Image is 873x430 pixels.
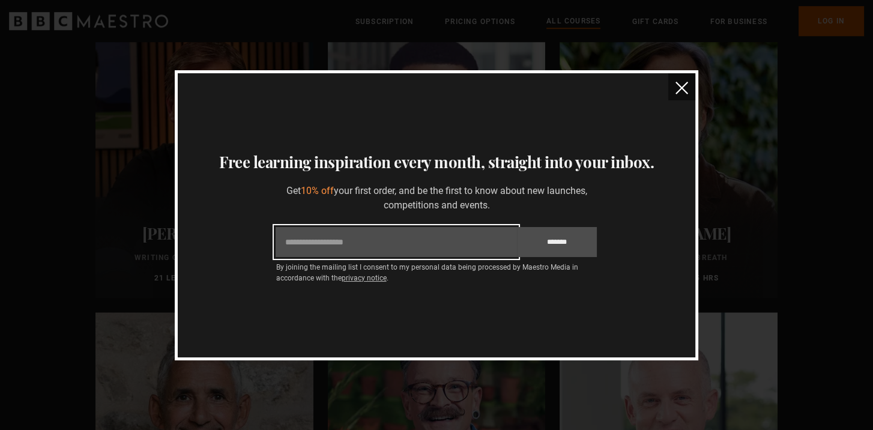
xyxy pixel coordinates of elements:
p: By joining the mailing list I consent to my personal data being processed by Maestro Media in acc... [276,262,597,283]
h3: Free learning inspiration every month, straight into your inbox. [192,150,681,174]
button: close [668,73,695,100]
p: Get your first order, and be the first to know about new launches, competitions and events. [276,184,597,213]
a: privacy notice [341,274,386,282]
span: 10% off [300,185,333,196]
